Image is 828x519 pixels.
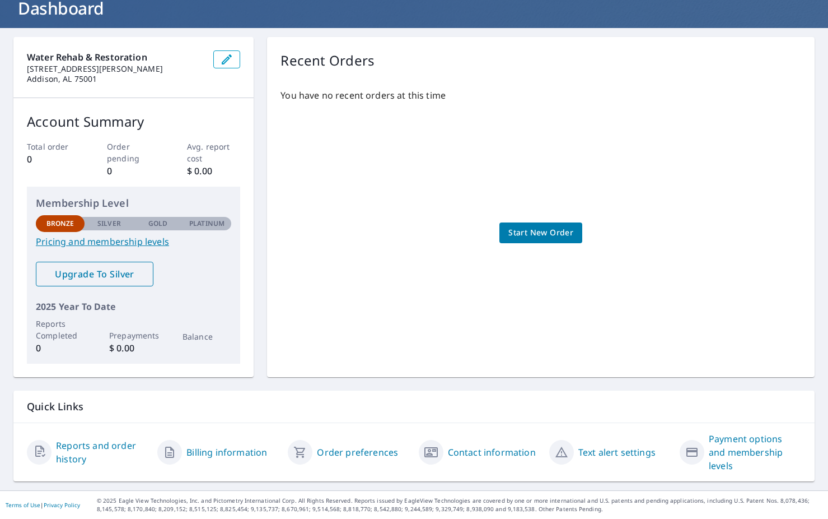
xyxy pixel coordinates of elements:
p: Avg. report cost [187,141,240,164]
p: Balance [183,331,231,342]
span: Upgrade To Silver [45,268,144,280]
p: Prepayments [109,330,158,341]
a: Upgrade To Silver [36,262,153,286]
p: Total order [27,141,80,152]
p: Bronze [46,219,74,229]
p: 0 [27,152,80,166]
p: Water Rehab & Restoration [27,50,204,64]
p: Silver [97,219,121,229]
p: $ 0.00 [187,164,240,178]
p: You have no recent orders at this time [280,89,801,102]
a: Reports and order history [56,439,148,466]
span: Start New Order [508,226,573,240]
a: Privacy Policy [44,501,80,509]
a: Payment options and membership levels [709,432,801,472]
p: Recent Orders [280,50,375,71]
a: Order preferences [317,446,398,459]
p: © 2025 Eagle View Technologies, Inc. and Pictometry International Corp. All Rights Reserved. Repo... [97,497,822,513]
p: 2025 Year To Date [36,300,231,313]
a: Billing information [186,446,267,459]
p: Quick Links [27,400,801,414]
p: Addison, AL 75001 [27,74,204,84]
a: Start New Order [499,223,582,243]
p: Reports Completed [36,318,85,341]
p: 0 [107,164,160,178]
a: Pricing and membership levels [36,235,231,248]
p: [STREET_ADDRESS][PERSON_NAME] [27,64,204,74]
p: Gold [148,219,167,229]
p: Order pending [107,141,160,164]
p: Account Summary [27,112,240,132]
p: $ 0.00 [109,341,158,355]
p: Membership Level [36,196,231,211]
a: Contact information [448,446,536,459]
a: Text alert settings [578,446,656,459]
p: | [6,502,80,508]
a: Terms of Use [6,501,40,509]
p: Platinum [189,219,224,229]
p: 0 [36,341,85,355]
